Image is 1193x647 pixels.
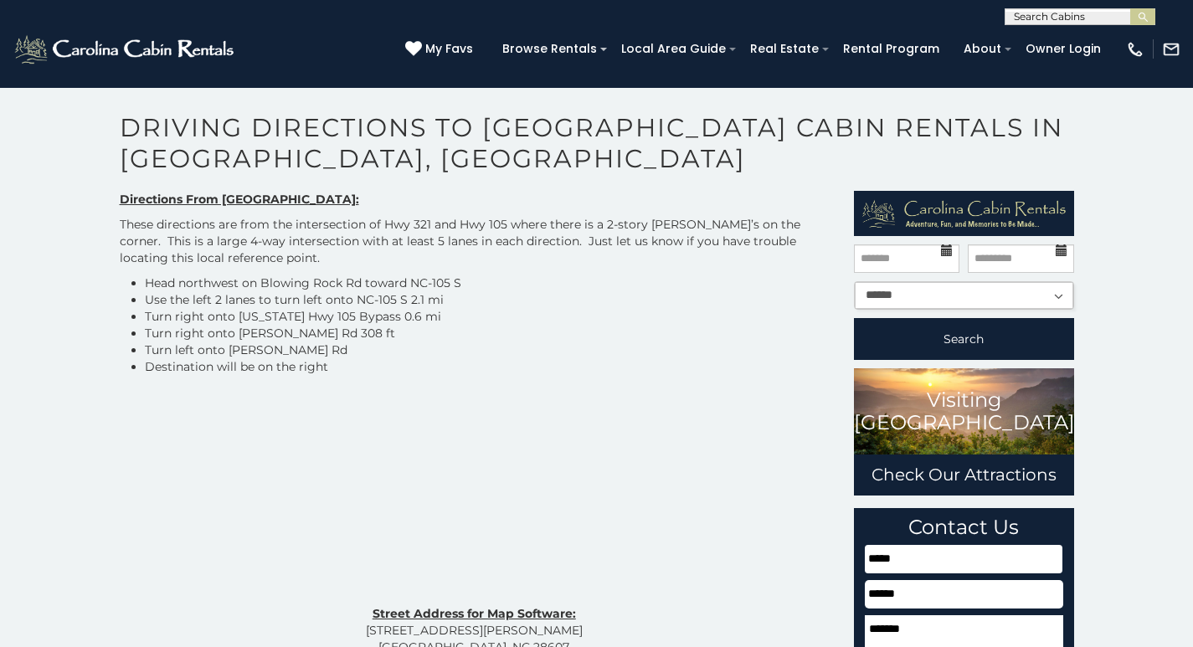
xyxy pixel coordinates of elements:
a: My Favs [405,40,477,59]
a: Owner Login [1017,36,1109,62]
img: phone-regular-white.png [1126,40,1144,59]
li: Head northwest on Blowing Rock Rd toward NC-105 S [145,275,830,291]
span: My Favs [425,40,473,58]
a: Rental Program [835,36,948,62]
u: Street Address for Map Software: [373,606,576,621]
h1: Driving Directions to [GEOGRAPHIC_DATA] Cabin Rentals in [GEOGRAPHIC_DATA], [GEOGRAPHIC_DATA] [107,112,1087,191]
p: These directions are from the intersection of Hwy 321 and Hwy 105 where there is a 2-story [PERSO... [120,216,830,266]
a: About [955,36,1010,62]
a: Browse Rentals [494,36,605,62]
li: Use the left 2 lanes to turn left onto NC-105 S 2.1 mi [145,291,830,308]
button: Search [854,318,1074,360]
li: Turn right onto [US_STATE] Hwy 105 Bypass 0.6 mi [145,308,830,325]
a: Real Estate [742,36,827,62]
h3: Visiting [GEOGRAPHIC_DATA] [854,389,1074,434]
a: Local Area Guide [613,36,734,62]
h3: Contact Us [865,516,1063,538]
li: Turn left onto [PERSON_NAME] Rd [145,341,830,358]
li: Destination will be on the right [145,358,830,375]
img: White-1-2.png [13,33,239,66]
a: Check Our Attractions [854,454,1074,496]
u: Directions From [GEOGRAPHIC_DATA]: [120,192,359,207]
li: Turn right onto [PERSON_NAME] Rd 308 ft [145,325,830,341]
img: mail-regular-white.png [1162,40,1180,59]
